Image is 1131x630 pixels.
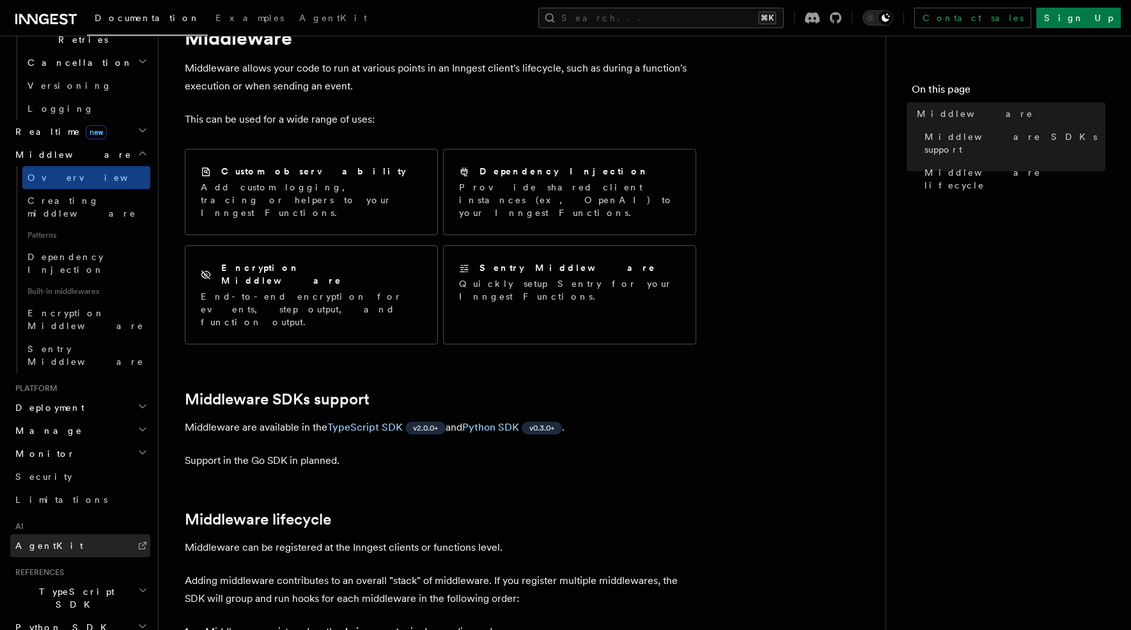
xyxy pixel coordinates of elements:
a: Versioning [22,74,150,97]
button: Search...⌘K [538,8,784,28]
p: Middleware are available in the and . [185,419,696,436]
a: Limitations [10,488,150,511]
span: Documentation [95,13,200,23]
span: AI [10,521,24,532]
a: Logging [22,97,150,120]
a: Middleware SDKs support [185,390,370,408]
span: Manage [10,424,82,437]
a: Middleware lifecycle [185,511,331,528]
a: Middleware [912,102,1105,125]
h2: Encryption Middleware [221,261,422,287]
a: Encryption Middleware [22,302,150,337]
a: Overview [22,166,150,189]
span: Realtime [10,125,107,138]
a: Documentation [87,4,208,36]
button: Cancellation [22,51,150,74]
a: Custom observabilityAdd custom logging, tracing or helpers to your Inngest Functions. [185,149,438,235]
div: Middleware [10,166,150,373]
a: Sentry MiddlewareQuickly setup Sentry for your Inngest Functions. [443,245,696,344]
span: Examples [215,13,284,23]
span: Platform [10,383,58,394]
span: Middleware [10,148,132,161]
a: Sign Up [1036,8,1121,28]
p: Adding middleware contributes to an overall "stack" of middleware. If you register multiple middl... [185,572,696,608]
span: Monitor [10,447,75,460]
span: Cancellation [22,56,133,69]
a: Middleware lifecycle [919,161,1105,197]
a: Security [10,465,150,488]
span: Middleware lifecycle [924,166,1105,192]
span: Encryption Middleware [27,308,144,331]
button: Manage [10,419,150,442]
a: Dependency InjectionProvide shared client instances (ex, OpenAI) to your Inngest Functions. [443,149,696,235]
a: Python SDK [462,421,519,433]
kbd: ⌘K [758,12,776,24]
p: End-to-end encryption for events, step output, and function output. [201,290,422,328]
p: Provide shared client instances (ex, OpenAI) to your Inngest Functions. [459,181,680,219]
h1: Middleware [185,26,696,49]
h2: Dependency Injection [480,165,649,178]
span: Logging [27,104,94,114]
p: Support in the Go SDK in planned. [185,452,696,470]
span: Deployment [10,401,84,414]
a: Sentry Middleware [22,337,150,373]
span: Overview [27,173,159,183]
span: AgentKit [299,13,367,23]
span: Dependency Injection [27,252,104,275]
span: Sentry Middleware [27,344,144,367]
a: AgentKit [292,4,375,35]
span: AgentKit [15,541,83,551]
p: Middleware allows your code to run at various points in an Inngest client's lifecycle, such as du... [185,59,696,95]
span: Versioning [27,81,112,91]
p: Middleware can be registered at the Inngest clients or functions level. [185,539,696,557]
span: Security [15,472,72,482]
a: AgentKit [10,534,150,557]
button: Middleware [10,143,150,166]
p: Quickly setup Sentry for your Inngest Functions. [459,277,680,303]
span: References [10,567,64,578]
button: Monitor [10,442,150,465]
button: Toggle dark mode [862,10,893,26]
span: new [86,125,107,139]
span: TypeScript SDK [10,585,138,611]
span: Patterns [22,225,150,245]
span: v0.3.0+ [529,423,554,433]
a: Middleware SDKs support [919,125,1105,161]
span: Middleware [917,107,1033,120]
h2: Custom observability [221,165,406,178]
h2: Sentry Middleware [480,261,656,274]
a: Examples [208,4,292,35]
p: This can be used for a wide range of uses: [185,111,696,128]
span: Middleware SDKs support [924,130,1105,156]
p: Add custom logging, tracing or helpers to your Inngest Functions. [201,181,422,219]
span: Limitations [15,495,107,505]
span: Built-in middlewares [22,281,150,302]
a: TypeScript SDK [327,421,403,433]
a: Contact sales [914,8,1031,28]
span: Creating middleware [27,196,136,219]
button: TypeScript SDK [10,580,150,616]
a: Encryption MiddlewareEnd-to-end encryption for events, step output, and function output. [185,245,438,344]
h4: On this page [912,82,1105,102]
button: Deployment [10,396,150,419]
a: Creating middleware [22,189,150,225]
button: Realtimenew [10,120,150,143]
a: Dependency Injection [22,245,150,281]
span: v2.0.0+ [413,423,438,433]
